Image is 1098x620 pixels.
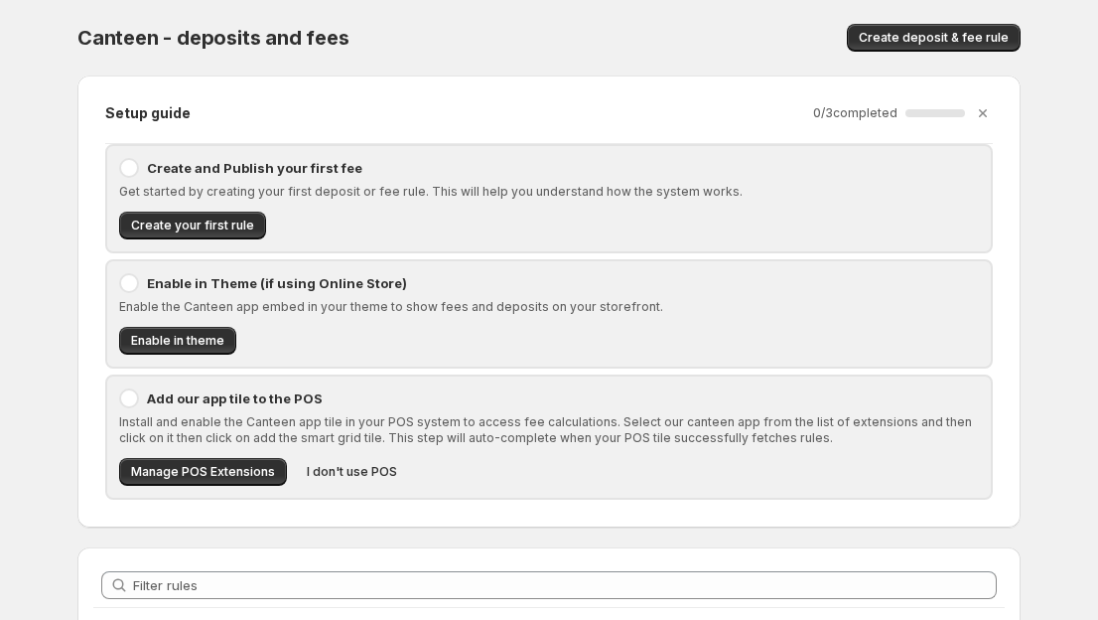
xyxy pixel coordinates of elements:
[119,327,236,355] button: Enable in theme
[813,105,897,121] p: 0 / 3 completed
[131,333,224,349] span: Enable in theme
[77,26,349,50] span: Canteen - deposits and fees
[119,299,979,315] p: Enable the Canteen app embed in your theme to show fees and deposits on your storefront.
[131,464,275,480] span: Manage POS Extensions
[859,30,1009,46] span: Create deposit & fee rule
[295,458,409,486] button: I don't use POS
[119,414,979,446] p: Install and enable the Canteen app tile in your POS system to access fee calculations. Select our...
[147,158,979,178] p: Create and Publish your first fee
[119,458,287,486] button: Manage POS Extensions
[131,218,254,233] span: Create your first rule
[133,571,997,599] input: Filter rules
[105,103,191,123] h2: Setup guide
[969,99,997,127] button: Dismiss setup guide
[307,464,397,480] span: I don't use POS
[119,184,979,200] p: Get started by creating your first deposit or fee rule. This will help you understand how the sys...
[147,388,979,408] p: Add our app tile to the POS
[119,212,266,239] button: Create your first rule
[147,273,979,293] p: Enable in Theme (if using Online Store)
[847,24,1021,52] button: Create deposit & fee rule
